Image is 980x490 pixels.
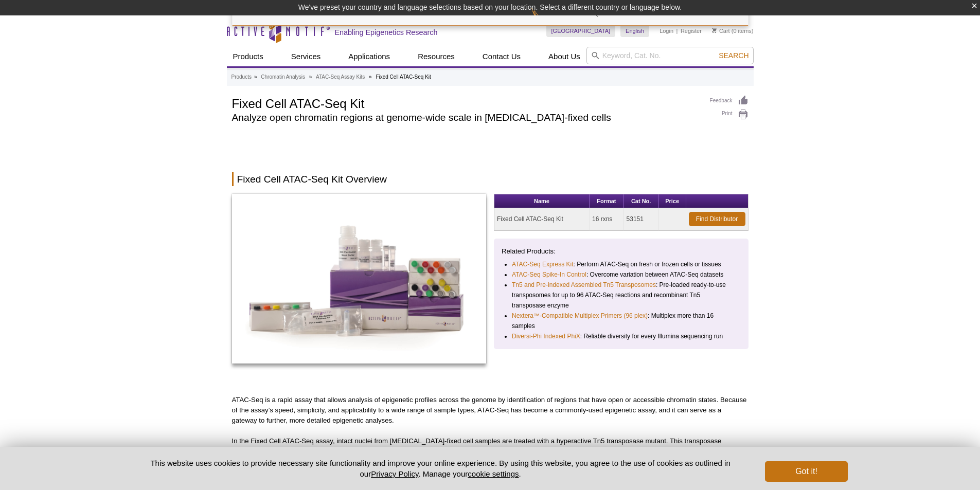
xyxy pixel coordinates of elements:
td: 16 rxns [590,208,624,230]
a: Products [231,72,252,82]
a: Resources [412,47,461,66]
h2: Enabling Epigenetics Research [335,28,438,37]
li: Fixed Cell ATAC-Seq Kit [376,74,431,80]
a: Contact Us [476,47,527,66]
p: This website uses cookies to provide necessary site functionality and improve your online experie... [133,458,749,479]
th: Format [590,194,624,208]
li: : Overcome variation between ATAC-Seq datasets [512,269,732,280]
a: Print [710,109,749,120]
a: About Us [542,47,586,66]
p: Related Products: [502,246,741,257]
p: ATAC-Seq is a rapid assay that allows analysis of epigenetic profiles across the genome by identi... [232,395,749,426]
td: 53151 [624,208,659,230]
p: In the Fixed Cell ATAC-Seq assay, intact nuclei from [MEDICAL_DATA]-fixed cell samples are treate... [232,436,749,457]
th: Name [494,194,590,208]
img: Your Cart [712,28,717,33]
a: Login [660,27,673,34]
a: Chromatin Analysis [261,72,305,82]
h1: Fixed Cell ATAC-Seq Kit [232,95,700,111]
img: CUT&Tag-IT Assay Kit - Tissue [232,194,487,364]
a: English [620,25,649,37]
a: Feedback [710,95,749,106]
th: Cat No. [624,194,659,208]
a: ATAC-Seq Spike-In Control [512,269,586,280]
li: : Multiplex more than 16 samples [512,311,732,331]
a: Services [285,47,327,66]
th: Price [659,194,686,208]
a: ATAC-Seq Assay Kits [316,72,365,82]
a: [GEOGRAPHIC_DATA] [546,25,616,37]
li: : Perform ATAC-Seq on fresh or frozen cells or tissues [512,259,732,269]
a: Products [227,47,270,66]
a: ATAC-Seq Express Kit [512,259,574,269]
h2: Fixed Cell ATAC-Seq Kit Overview [232,172,749,186]
button: cookie settings [468,469,519,478]
a: Nextera™-Compatible Multiplex Primers (96 plex) [512,311,648,321]
a: Tn5 and Pre-indexed Assembled Tn5 Transposomes [512,280,656,290]
img: Change Here [531,8,559,32]
a: Find Distributor [689,212,745,226]
a: Applications [342,47,396,66]
a: Register [681,27,702,34]
a: Diversi-Phi Indexed PhiX [512,331,580,341]
li: » [309,74,312,80]
input: Keyword, Cat. No. [586,47,754,64]
li: » [254,74,257,80]
button: Search [716,51,752,60]
button: Got it! [765,461,847,482]
li: : Pre-loaded ready-to-use transposomes for up to 96 ATAC-Seq reactions and recombinant Tn5 transp... [512,280,732,311]
a: Privacy Policy [371,469,418,478]
a: Cart [712,27,730,34]
li: » [369,74,372,80]
span: Search [719,51,749,60]
li: | [676,25,678,37]
li: : Reliable diversity for every Illumina sequencing run [512,331,732,341]
li: (0 items) [712,25,754,37]
h2: Analyze open chromatin regions at genome-wide scale in [MEDICAL_DATA]-fixed cells [232,113,700,122]
td: Fixed Cell ATAC-Seq Kit [494,208,590,230]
